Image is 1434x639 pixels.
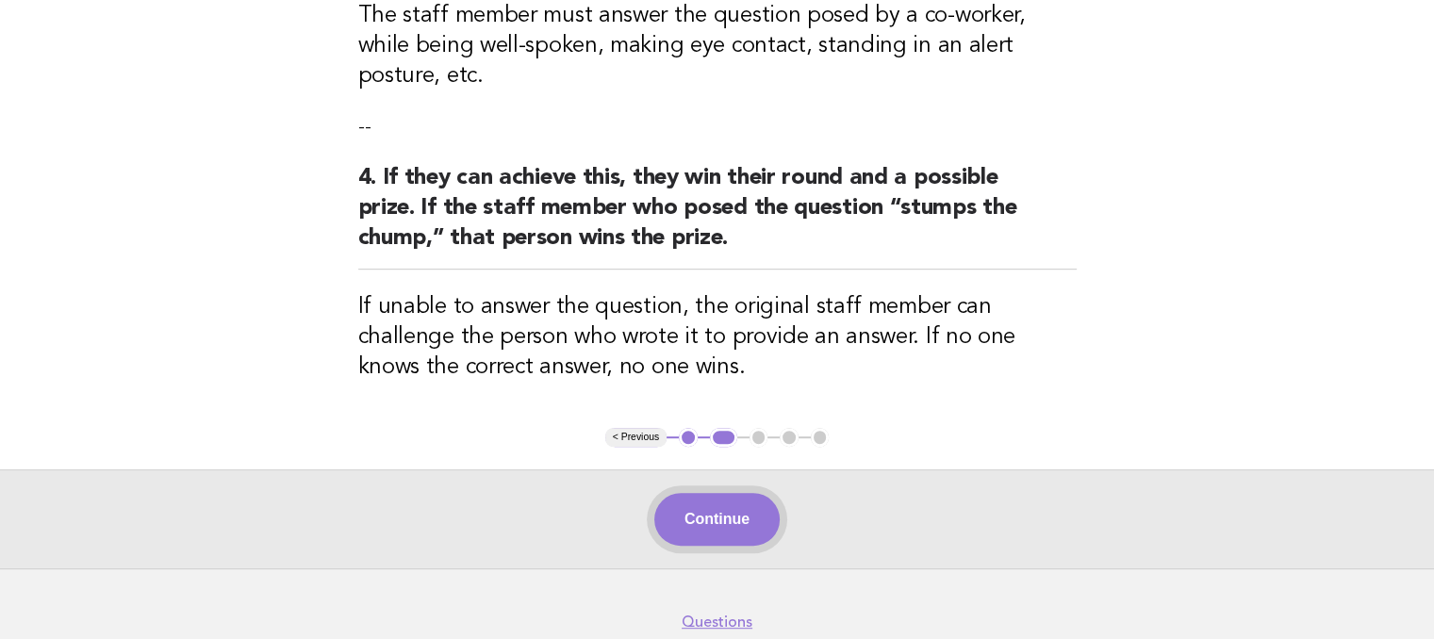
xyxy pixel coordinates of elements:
[710,428,737,447] button: 2
[358,292,1077,383] h3: If unable to answer the question, the original staff member can challenge the person who wrote it...
[654,493,780,546] button: Continue
[358,114,1077,140] p: --
[358,1,1077,91] h3: The staff member must answer the question posed by a co-worker, while being well-spoken, making e...
[682,613,752,631] a: Questions
[679,428,698,447] button: 1
[605,428,667,447] button: < Previous
[358,163,1077,270] h2: 4. If they can achieve this, they win their round and a possible prize. If the staff member who p...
